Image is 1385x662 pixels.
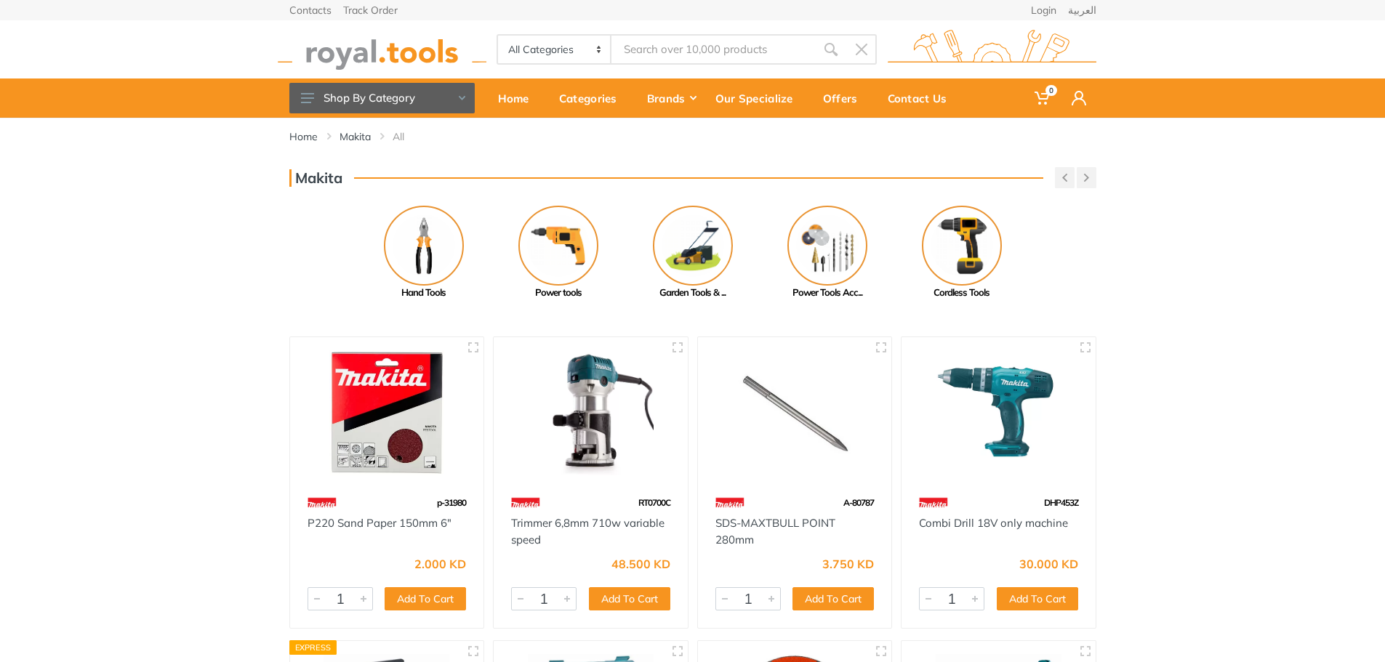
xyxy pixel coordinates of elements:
[715,516,835,546] a: SDS-MAXTBULL POINT 280mm
[303,350,471,476] img: Royal Tools - P220 Sand Paper 150mm 6
[915,350,1083,476] img: Royal Tools - Combi Drill 18V only machine
[1019,558,1078,570] div: 30.000 KD
[705,83,813,113] div: Our Specialize
[625,286,760,300] div: Garden Tools & ...
[878,83,967,113] div: Contact Us
[488,78,549,118] a: Home
[549,83,637,113] div: Categories
[437,497,466,508] span: p-31980
[1044,497,1078,508] span: DHP453Z
[518,206,598,286] img: Royal - Power tools
[589,587,670,610] button: Add To Cart
[511,516,665,546] a: Trimmer 6,8mm 710w variable speed
[611,34,815,65] input: Site search
[289,129,1096,144] nav: breadcrumb
[549,78,637,118] a: Categories
[507,350,675,476] img: Royal Tools - Trimmer 6,8mm 710w variable speed
[715,490,744,515] img: 42.webp
[888,30,1096,70] img: royal.tools Logo
[488,83,549,113] div: Home
[340,129,371,144] a: Makita
[878,78,967,118] a: Contact Us
[997,587,1078,610] button: Add To Cart
[356,286,491,300] div: Hand Tools
[787,206,867,286] img: Royal - Power Tools Accessories
[491,286,625,300] div: Power tools
[1045,85,1057,96] span: 0
[919,490,948,515] img: 42.webp
[491,206,625,300] a: Power tools
[813,83,878,113] div: Offers
[638,497,670,508] span: RT0700C
[894,206,1029,300] a: Cordless Tools
[289,169,342,187] h3: Makita
[813,78,878,118] a: Offers
[343,5,398,15] a: Track Order
[705,78,813,118] a: Our Specialize
[1031,5,1056,15] a: Login
[414,558,466,570] div: 2.000 KD
[278,30,486,70] img: royal.tools Logo
[308,490,337,515] img: 42.webp
[384,206,464,286] img: Royal - Hand Tools
[393,129,426,144] li: All
[289,83,475,113] button: Shop By Category
[922,206,1002,286] img: Royal - Cordless Tools
[289,5,332,15] a: Contacts
[625,206,760,300] a: Garden Tools & ...
[637,83,705,113] div: Brands
[894,286,1029,300] div: Cordless Tools
[1024,78,1061,118] a: 0
[711,350,879,476] img: Royal Tools - SDS-MAXTBULL POINT 280mm
[792,587,874,610] button: Add To Cart
[356,206,491,300] a: Hand Tools
[289,640,337,655] div: Express
[843,497,874,508] span: A-80787
[289,129,318,144] a: Home
[308,516,451,530] a: P220 Sand Paper 150mm 6"
[1068,5,1096,15] a: العربية
[760,206,894,300] a: Power Tools Acc...
[919,516,1068,530] a: Combi Drill 18V only machine
[498,36,612,63] select: Category
[760,286,894,300] div: Power Tools Acc...
[822,558,874,570] div: 3.750 KD
[385,587,466,610] button: Add To Cart
[653,206,733,286] img: Royal - Garden Tools & Accessories
[611,558,670,570] div: 48.500 KD
[511,490,540,515] img: 42.webp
